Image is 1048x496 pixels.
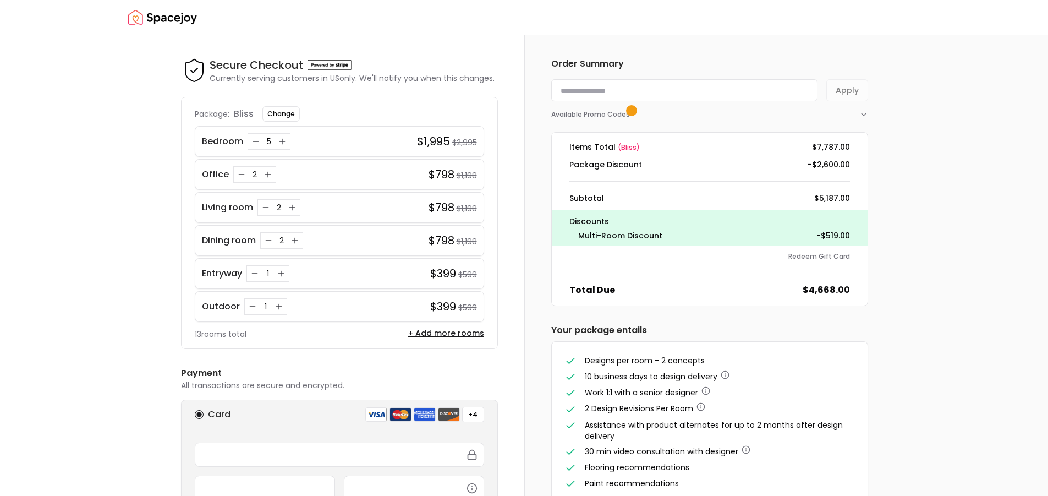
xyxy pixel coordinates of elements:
[551,110,633,119] span: Available Promo Codes
[128,7,197,29] a: Spacejoy
[429,167,454,182] h4: $798
[202,483,328,493] iframe: Secure expiration date input frame
[202,234,256,247] p: Dining room
[551,57,868,70] h6: Order Summary
[210,73,495,84] p: Currently serving customers in US only. We'll notify you when this changes.
[458,269,477,280] small: $599
[128,7,197,29] img: Spacejoy Logo
[247,301,258,312] button: Decrease quantity for Outdoor
[457,203,477,214] small: $1,198
[551,101,868,119] button: Available Promo Codes
[430,299,456,314] h4: $399
[210,57,303,73] h4: Secure Checkout
[551,324,868,337] h6: Your package entails
[181,367,498,380] h6: Payment
[202,300,240,313] p: Outdoor
[457,170,477,181] small: $1,198
[260,301,271,312] div: 1
[389,407,411,422] img: mastercard
[249,268,260,279] button: Decrease quantity for Entryway
[457,236,477,247] small: $1,198
[262,268,273,279] div: 1
[351,483,477,493] iframe: Secure CVC input frame
[208,408,231,421] h6: Card
[429,200,454,215] h4: $798
[202,201,253,214] p: Living room
[429,233,454,248] h4: $798
[585,403,693,414] span: 2 Design Revisions Per Room
[585,446,738,457] span: 30 min video consultation with designer
[408,328,484,339] button: + Add more rooms
[202,267,242,280] p: Entryway
[452,137,477,148] small: $2,995
[264,136,275,147] div: 5
[308,60,352,70] img: Powered by stripe
[289,235,300,246] button: Increase quantity for Dining room
[585,371,717,382] span: 10 business days to design delivery
[273,202,284,213] div: 2
[578,230,662,241] dt: Multi-Room Discount
[462,407,484,422] button: +4
[569,159,642,170] dt: Package Discount
[569,141,640,152] dt: Items Total
[417,134,450,149] h4: $1,995
[585,387,698,398] span: Work 1:1 with a senior designer
[414,407,436,422] img: american express
[234,107,254,121] p: bliss
[273,301,284,312] button: Increase quantity for Outdoor
[788,252,850,261] button: Redeem Gift Card
[585,462,689,473] span: Flooring recommendations
[277,136,288,147] button: Increase quantity for Bedroom
[438,407,460,422] img: discover
[263,235,274,246] button: Decrease quantity for Dining room
[812,141,850,152] dd: $7,787.00
[569,193,604,204] dt: Subtotal
[803,284,850,297] dd: $4,668.00
[257,380,343,391] span: secure and encrypted
[195,108,229,119] p: Package:
[816,230,850,241] dd: -$519.00
[262,106,300,122] button: Change
[249,169,260,180] div: 2
[585,478,679,489] span: Paint recommendations
[814,193,850,204] dd: $5,187.00
[262,169,273,180] button: Increase quantity for Office
[458,302,477,313] small: $599
[808,159,850,170] dd: -$2,600.00
[195,329,246,340] p: 13 rooms total
[236,169,247,180] button: Decrease quantity for Office
[569,215,850,228] p: Discounts
[569,284,615,297] dt: Total Due
[250,136,261,147] button: Decrease quantity for Bedroom
[287,202,298,213] button: Increase quantity for Living room
[276,235,287,246] div: 2
[202,135,243,148] p: Bedroom
[585,419,843,442] span: Assistance with product alternates for up to 2 months after design delivery
[181,380,498,391] p: All transactions are .
[365,407,387,422] img: visa
[260,202,271,213] button: Decrease quantity for Living room
[202,168,229,181] p: Office
[618,143,640,152] span: ( bliss )
[276,268,287,279] button: Increase quantity for Entryway
[585,355,705,366] span: Designs per room - 2 concepts
[202,450,477,460] iframe: Secure card number input frame
[430,266,456,281] h4: $399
